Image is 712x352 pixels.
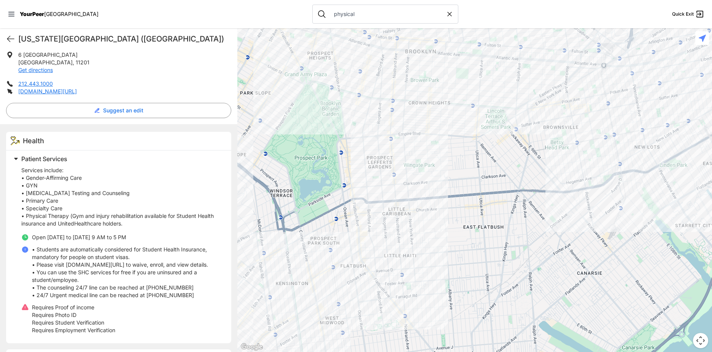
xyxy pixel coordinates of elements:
[32,319,115,326] p: Requires Student Verification
[6,103,231,118] button: Suggest an edit
[76,59,89,66] span: 11201
[21,155,67,163] span: Patient Services
[672,10,704,19] a: Quick Exit
[21,166,222,227] p: Services include: • Gender-Affirming Care • GYN • [MEDICAL_DATA] Testing and Counseling • Primary...
[239,342,264,352] img: Google
[103,107,143,114] span: Suggest an edit
[18,34,231,44] h1: [US_STATE][GEOGRAPHIC_DATA] ([GEOGRAPHIC_DATA])
[239,342,264,352] a: Open this area in Google Maps (opens a new window)
[32,311,115,319] p: Requires Photo ID
[18,67,53,73] a: Get directions
[32,234,126,240] span: Open [DATE] to [DATE] 9 AM to 5 PM
[32,304,115,311] p: Requires Proof of income
[693,333,708,348] button: Map camera controls
[18,59,73,66] span: [GEOGRAPHIC_DATA]
[23,137,44,145] span: Health
[18,80,53,87] a: 212.443.1000
[18,51,78,58] span: 6 [GEOGRAPHIC_DATA]
[20,12,99,16] a: YourPeer[GEOGRAPHIC_DATA]
[32,326,115,334] p: Requires Employment Verification
[329,10,446,18] input: Search
[32,246,222,299] p: • Students are automatically considered for Student Health Insurance, mandatory for people on stu...
[20,11,44,17] span: YourPeer
[73,59,74,66] span: ,
[44,11,99,17] span: [GEOGRAPHIC_DATA]
[18,88,77,94] a: [DOMAIN_NAME][URL]
[672,11,694,17] span: Quick Exit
